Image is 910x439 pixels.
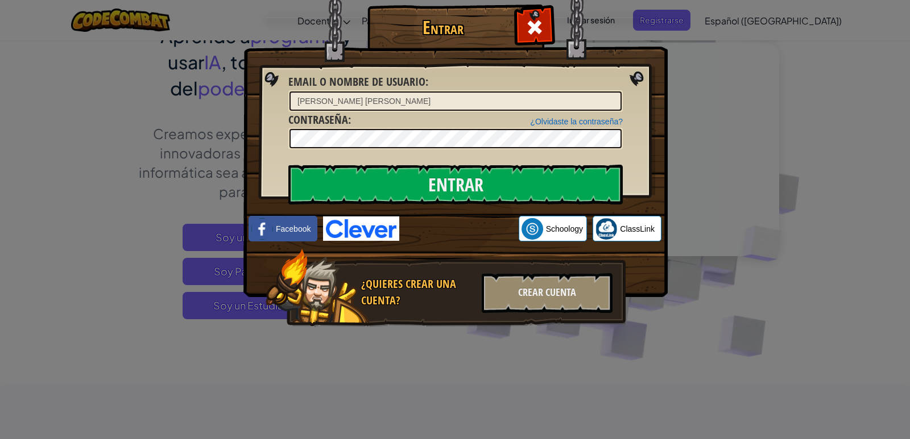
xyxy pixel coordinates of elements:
span: Facebook [276,223,311,235]
span: ClassLink [620,223,655,235]
span: Contraseña [288,112,348,127]
img: classlink-logo-small.png [595,218,617,240]
h1: Entrar [370,18,515,37]
a: ¿Olvidaste la contraseña? [530,117,623,126]
img: facebook_small.png [251,218,273,240]
label: : [288,112,351,128]
span: Schoology [546,223,583,235]
img: schoology.png [522,218,543,240]
span: Email o Nombre de usuario [288,74,425,89]
iframe: Botón de Acceder con Google [399,216,519,241]
input: Entrar [288,165,623,204]
div: ¿Quieres crear una cuenta? [361,276,475,308]
img: clever-logo-blue.png [323,216,399,241]
div: Crear Cuenta [482,273,613,313]
label: : [288,74,428,90]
